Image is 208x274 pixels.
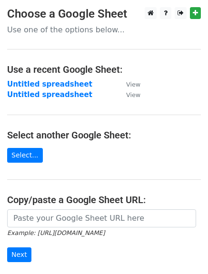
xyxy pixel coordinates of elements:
h4: Select another Google Sheet: [7,129,201,141]
input: Paste your Google Sheet URL here [7,209,196,227]
h3: Choose a Google Sheet [7,7,201,21]
a: View [117,80,140,88]
small: Example: [URL][DOMAIN_NAME] [7,229,105,236]
a: View [117,90,140,99]
a: Untitled spreadsheet [7,80,92,88]
small: View [126,91,140,98]
a: Select... [7,148,43,163]
input: Next [7,247,31,262]
small: View [126,81,140,88]
h4: Use a recent Google Sheet: [7,64,201,75]
p: Use one of the options below... [7,25,201,35]
a: Untitled spreadsheet [7,90,92,99]
h4: Copy/paste a Google Sheet URL: [7,194,201,205]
